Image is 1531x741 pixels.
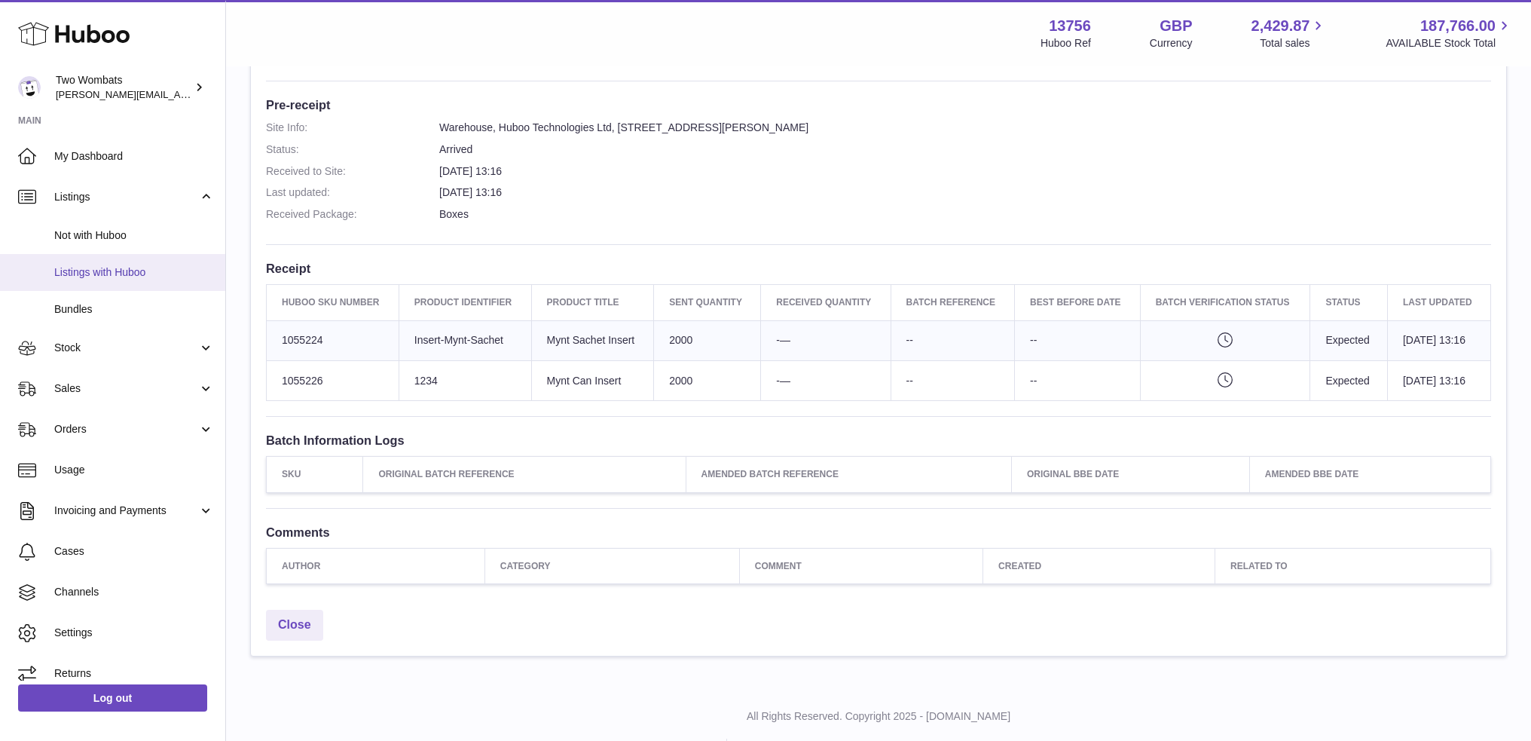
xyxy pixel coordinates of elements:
[1420,16,1496,36] span: 187,766.00
[54,228,214,243] span: Not with Huboo
[363,457,686,492] th: Original Batch Reference
[1160,16,1192,36] strong: GBP
[399,320,531,360] td: Insert-Mynt-Sachet
[54,302,214,317] span: Bundles
[266,121,439,135] dt: Site Info:
[983,548,1215,583] th: Created
[1310,285,1388,320] th: Status
[1386,16,1513,51] a: 187,766.00 AVAILABLE Stock Total
[266,96,1491,113] h3: Pre-receipt
[654,360,761,400] td: 2000
[1310,320,1388,360] td: Expected
[439,207,1491,222] dd: Boxes
[891,360,1015,400] td: --
[1387,360,1490,400] td: [DATE] 13:16
[399,285,531,320] th: Product Identifier
[1015,320,1141,360] td: --
[1150,36,1193,51] div: Currency
[1387,320,1490,360] td: [DATE] 13:16
[761,285,891,320] th: Received Quantity
[18,76,41,99] img: adam.randall@twowombats.com
[54,666,214,681] span: Returns
[267,285,399,320] th: Huboo SKU Number
[266,610,323,641] a: Close
[439,142,1491,157] dd: Arrived
[1049,16,1091,36] strong: 13756
[891,320,1015,360] td: --
[439,164,1491,179] dd: [DATE] 13:16
[1215,548,1491,583] th: Related to
[266,260,1491,277] h3: Receipt
[54,544,214,559] span: Cases
[54,463,214,477] span: Usage
[54,626,214,640] span: Settings
[54,422,198,436] span: Orders
[54,504,198,518] span: Invoicing and Payments
[484,548,739,583] th: Category
[266,432,1491,449] h3: Batch Information Logs
[267,548,485,583] th: Author
[531,320,654,360] td: Mynt Sachet Insert
[54,585,214,599] span: Channels
[56,73,191,102] div: Two Wombats
[1249,457,1490,492] th: Amended BBE Date
[267,457,363,492] th: SKU
[1140,285,1310,320] th: Batch Verification Status
[531,285,654,320] th: Product title
[761,320,891,360] td: -—
[266,142,439,157] dt: Status:
[1015,285,1141,320] th: Best Before Date
[531,360,654,400] td: Mynt Can Insert
[18,684,207,712] a: Log out
[1251,16,1310,36] span: 2,429.87
[266,185,439,200] dt: Last updated:
[739,548,982,583] th: Comment
[267,320,399,360] td: 1055224
[266,207,439,222] dt: Received Package:
[56,88,383,100] span: [PERSON_NAME][EMAIL_ADDRESS][PERSON_NAME][DOMAIN_NAME]
[54,341,198,355] span: Stock
[1386,36,1513,51] span: AVAILABLE Stock Total
[439,185,1491,200] dd: [DATE] 13:16
[686,457,1011,492] th: Amended Batch Reference
[54,265,214,280] span: Listings with Huboo
[439,121,1491,135] dd: Warehouse, Huboo Technologies Ltd, [STREET_ADDRESS][PERSON_NAME]
[266,524,1491,540] h3: Comments
[54,381,198,396] span: Sales
[1387,285,1490,320] th: Last updated
[1041,36,1091,51] div: Huboo Ref
[654,320,761,360] td: 2000
[238,709,1519,724] p: All Rights Reserved. Copyright 2025 - [DOMAIN_NAME]
[1260,36,1327,51] span: Total sales
[1015,360,1141,400] td: --
[267,360,399,400] td: 1055226
[1011,457,1249,492] th: Original BBE Date
[54,190,198,204] span: Listings
[399,360,531,400] td: 1234
[266,164,439,179] dt: Received to Site:
[1310,360,1388,400] td: Expected
[654,285,761,320] th: Sent Quantity
[761,360,891,400] td: -—
[1251,16,1328,51] a: 2,429.87 Total sales
[54,149,214,164] span: My Dashboard
[891,285,1015,320] th: Batch Reference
